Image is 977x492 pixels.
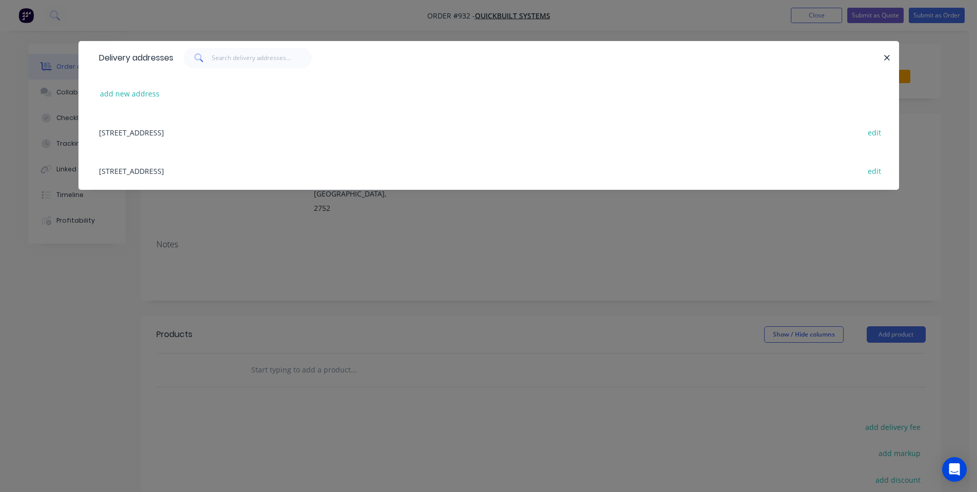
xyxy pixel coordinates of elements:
[95,87,165,101] button: add new address
[942,457,967,482] div: Open Intercom Messenger
[94,113,884,151] div: [STREET_ADDRESS]
[863,164,887,178] button: edit
[94,151,884,190] div: [STREET_ADDRESS]
[863,125,887,139] button: edit
[94,42,173,74] div: Delivery addresses
[212,48,312,68] input: Search delivery addresses...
